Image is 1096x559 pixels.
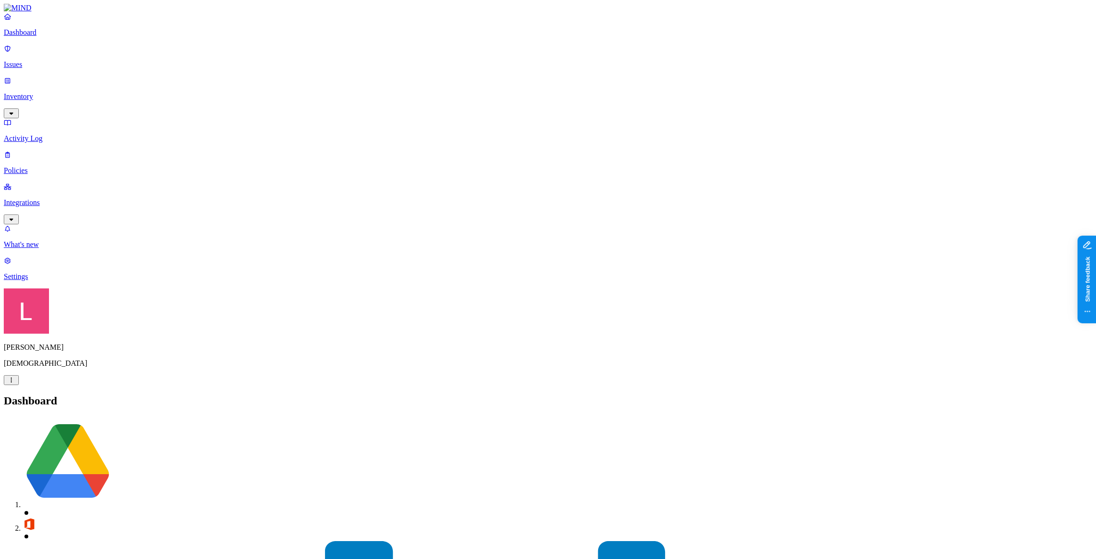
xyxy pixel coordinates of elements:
[4,198,1092,207] p: Integrations
[4,118,1092,143] a: Activity Log
[4,182,1092,223] a: Integrations
[4,28,1092,37] p: Dashboard
[4,256,1092,281] a: Settings
[4,224,1092,249] a: What's new
[4,150,1092,175] a: Policies
[4,60,1092,69] p: Issues
[4,44,1092,69] a: Issues
[4,4,32,12] img: MIND
[4,4,1092,12] a: MIND
[23,518,36,531] img: svg%3e
[4,134,1092,143] p: Activity Log
[4,12,1092,37] a: Dashboard
[4,359,1092,368] p: [DEMOGRAPHIC_DATA]
[4,166,1092,175] p: Policies
[4,272,1092,281] p: Settings
[4,343,1092,352] p: [PERSON_NAME]
[4,92,1092,101] p: Inventory
[4,240,1092,249] p: What's new
[4,288,49,334] img: Landen Brown
[4,76,1092,117] a: Inventory
[23,417,113,507] img: svg%3e
[4,395,1092,407] h2: Dashboard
